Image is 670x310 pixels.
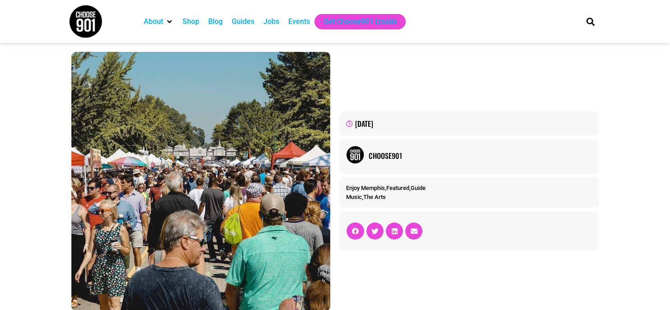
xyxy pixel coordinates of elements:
a: Music [346,194,362,200]
div: Share on twitter [366,222,384,240]
a: Blog [208,16,223,27]
nav: Main nav [139,14,571,29]
a: Featured [386,185,409,191]
a: Choose901 [369,150,591,161]
span: , , [346,185,426,191]
a: Events [288,16,310,27]
a: Jobs [263,16,279,27]
div: Share on linkedin [386,222,403,240]
a: The Arts [363,194,386,200]
time: [DATE] [355,118,373,129]
div: Share on email [405,222,422,240]
div: Share on facebook [347,222,364,240]
a: Guides [232,16,254,27]
a: Guide [411,185,426,191]
div: Search [583,14,598,29]
a: Get Choose901 Emails [323,16,397,27]
div: About [139,14,178,29]
a: Shop [183,16,199,27]
span: , [346,194,386,200]
a: Enjoy Memphis [346,185,385,191]
img: Picture of Choose901 [346,146,364,164]
a: About [144,16,163,27]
